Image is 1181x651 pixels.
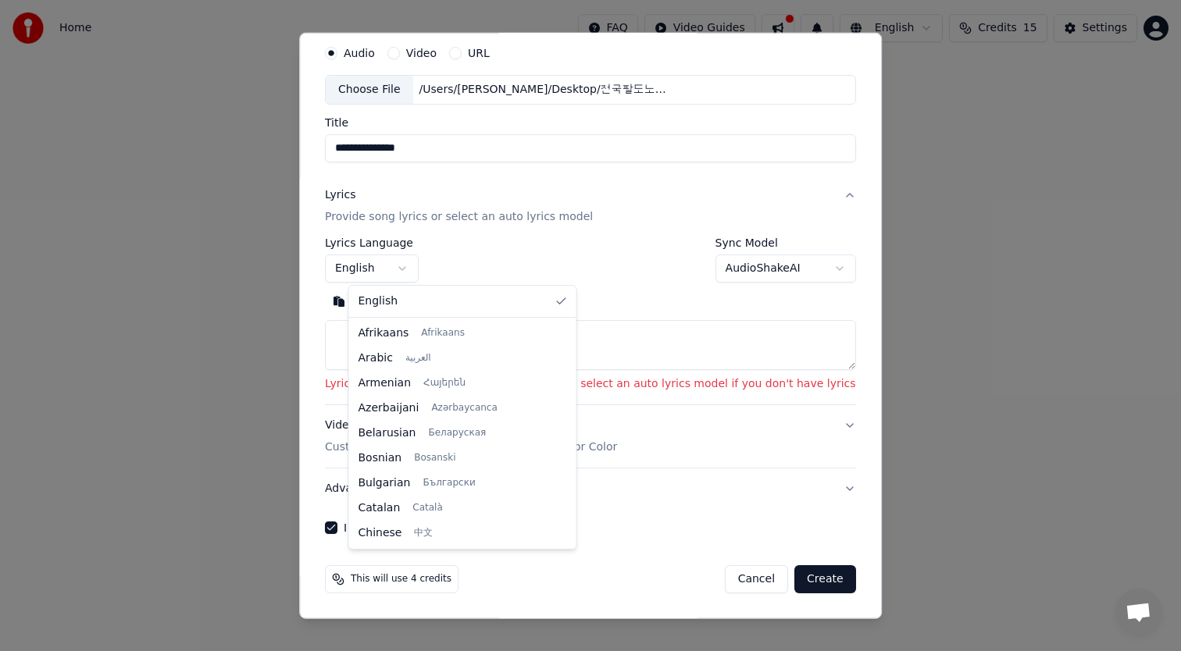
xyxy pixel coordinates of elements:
[359,425,416,441] span: Belarusian
[414,452,455,464] span: Bosanski
[359,475,411,491] span: Bulgarian
[423,477,475,489] span: Български
[423,377,466,390] span: Հայերեն
[431,402,497,414] span: Azərbaycanca
[359,525,402,541] span: Chinese
[359,500,401,516] span: Catalan
[359,375,412,391] span: Armenian
[421,327,465,340] span: Afrikaans
[359,293,398,309] span: English
[428,427,486,439] span: Беларуская
[359,400,419,416] span: Azerbaijani
[412,502,442,514] span: Català
[359,450,402,466] span: Bosnian
[359,350,393,366] span: Arabic
[405,352,431,365] span: العربية
[414,527,433,539] span: 中文
[359,325,409,341] span: Afrikaans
